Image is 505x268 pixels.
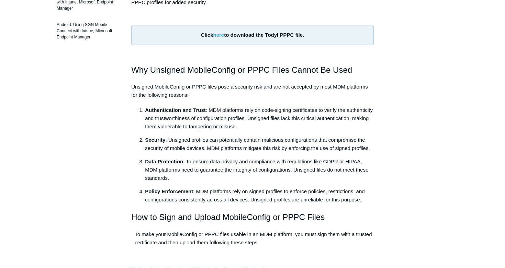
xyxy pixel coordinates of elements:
p: To make your MobileConfig or PPPC files usable in an MDM platform, you must sign them with a trus... [131,230,374,247]
strong: Authentication and Trust [145,107,206,113]
span: How to Sign and Upload MobileConfig or PPPC Files [131,212,325,222]
a: here [213,32,224,38]
p: : To ensure data privacy and compliance with regulations like GDPR or HIPAA, MDM platforms need t... [145,158,374,182]
p: Unsigned MobileConfig or PPPC files pose a security risk and are not accepted by most MDM platfor... [131,83,374,99]
strong: Click to download the Todyl PPPC file. [201,32,304,38]
strong: Security [145,137,165,143]
a: Android: Using SGN Mobile Connect with Intune, Microsoft Endpoint Manager [53,18,121,44]
strong: Data Protection [145,159,183,164]
p: : Unsigned profiles can potentially contain malicious configurations that compromise the security... [145,136,374,152]
strong: Policy Enforcement [145,188,193,194]
p: : MDM platforms rely on code-signing certificates to verify the authenticity and trustworthiness ... [145,106,374,131]
p: : MDM platforms rely on signed profiles to enforce policies, restrictions, and configurations con... [145,187,374,204]
span: Why Unsigned MobileConfig or PPPC Files Cannot Be Used [131,65,352,74]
